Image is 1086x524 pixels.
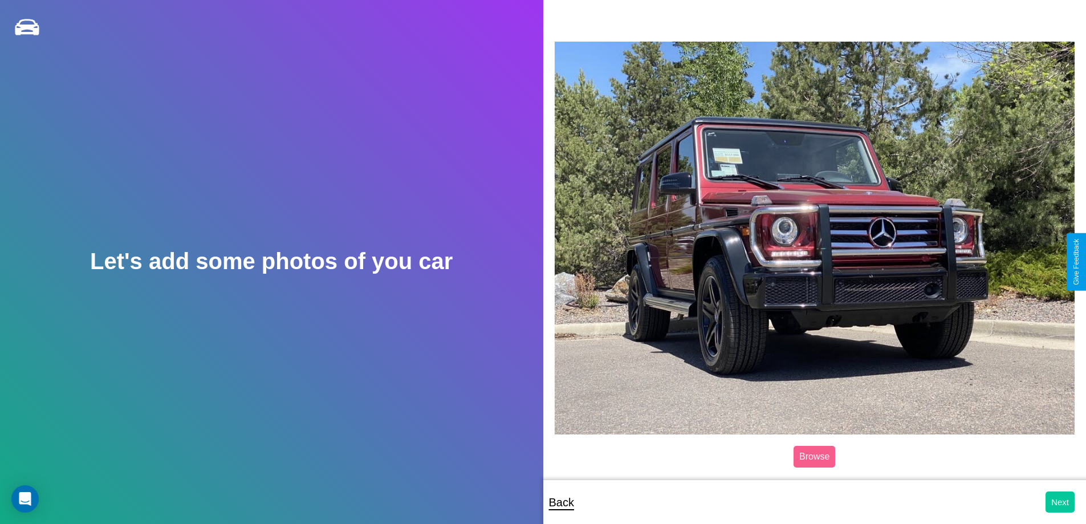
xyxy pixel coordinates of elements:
[549,492,574,513] p: Back
[11,485,39,513] div: Open Intercom Messenger
[794,446,835,468] label: Browse
[555,42,1075,434] img: posted
[90,249,453,274] h2: Let's add some photos of you car
[1046,491,1075,513] button: Next
[1072,239,1080,285] div: Give Feedback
